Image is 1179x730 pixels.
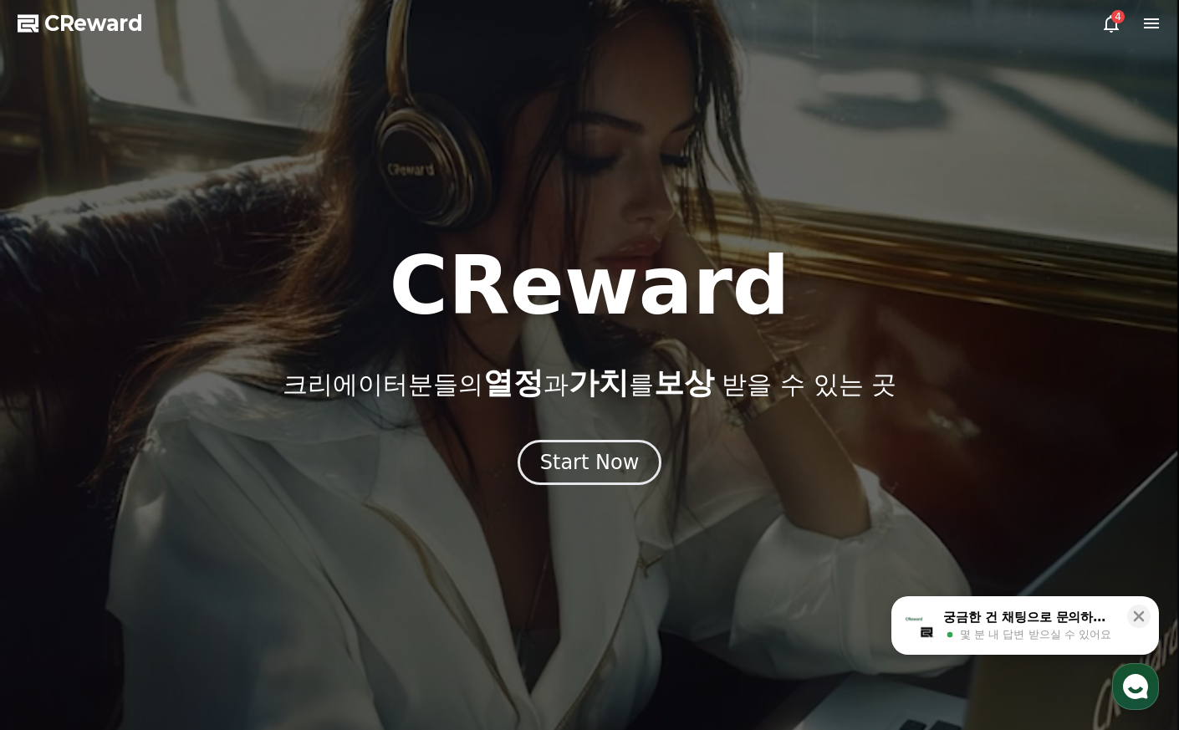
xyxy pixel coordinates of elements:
[518,457,662,472] a: Start Now
[569,365,629,400] span: 가치
[540,449,640,476] div: Start Now
[389,246,789,326] h1: CReward
[1111,10,1125,23] div: 4
[483,365,544,400] span: 열정
[654,365,714,400] span: 보상
[518,440,662,485] button: Start Now
[1101,13,1121,33] a: 4
[18,10,143,37] a: CReward
[283,366,896,400] p: 크리에이터분들의 과 를 받을 수 있는 곳
[44,10,143,37] span: CReward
